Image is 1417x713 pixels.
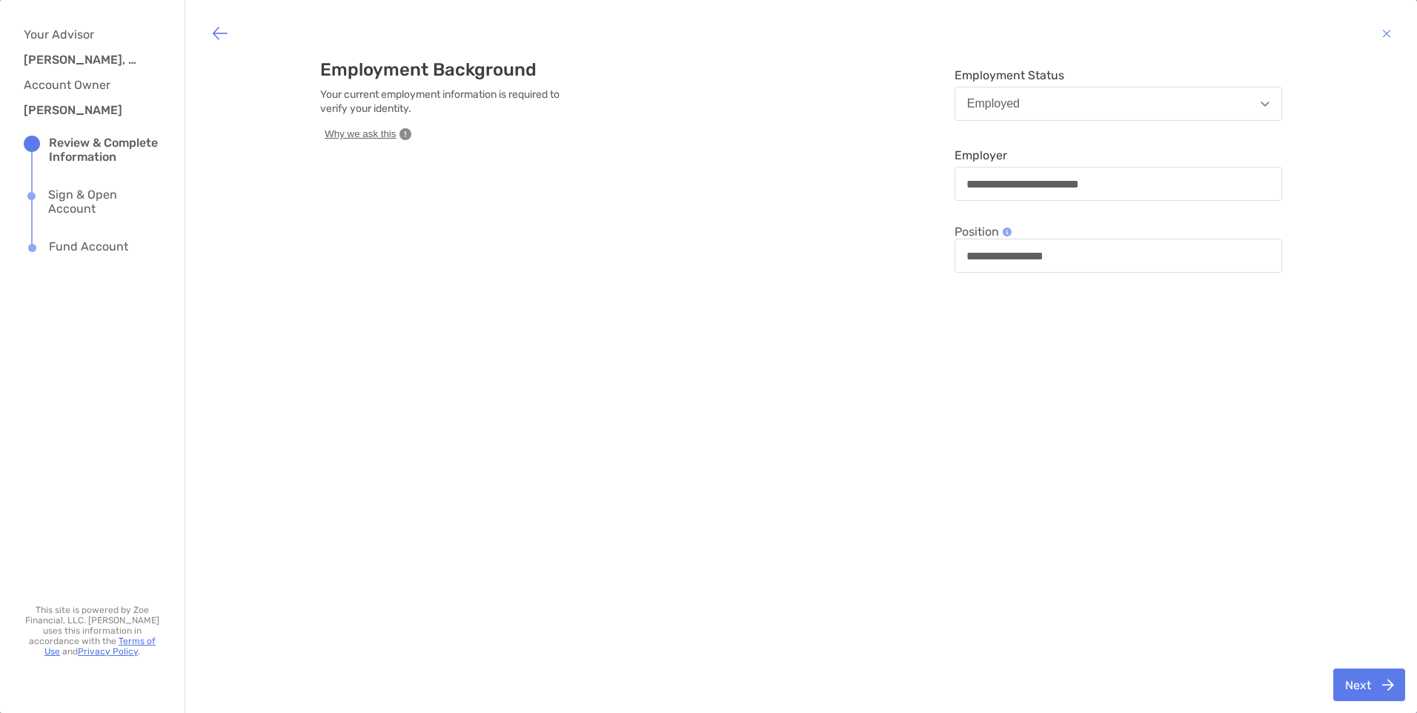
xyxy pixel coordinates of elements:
[955,250,1281,262] input: Positioninfo
[49,239,128,256] div: Fund Account
[24,103,142,117] h3: [PERSON_NAME]
[955,87,1282,121] button: Employed
[1003,228,1012,236] img: info
[967,97,1020,110] div: Employed
[1382,24,1391,42] img: button icon
[24,53,142,67] h3: [PERSON_NAME], CFP®
[955,68,1282,82] span: Employment Status
[24,78,150,92] h4: Account Owner
[325,127,396,141] span: Why we ask this
[48,188,161,216] div: Sign & Open Account
[320,127,415,142] button: Why we ask this
[1382,679,1394,691] img: button icon
[211,24,229,42] img: button icon
[955,225,1282,239] span: Position
[1333,669,1405,701] button: Next
[955,148,1282,162] span: Employer
[24,27,150,42] h4: Your Advisor
[320,87,572,116] p: Your current employment information is required to verify your identity.
[320,59,572,80] h3: Employment Background
[24,605,161,657] p: This site is powered by Zoe Financial, LLC. [PERSON_NAME] uses this information in accordance wit...
[49,136,161,164] div: Review & Complete Information
[1261,102,1270,107] img: Open dropdown arrow
[955,178,1281,190] input: Employer
[44,636,156,657] a: Terms of Use
[78,646,138,657] a: Privacy Policy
